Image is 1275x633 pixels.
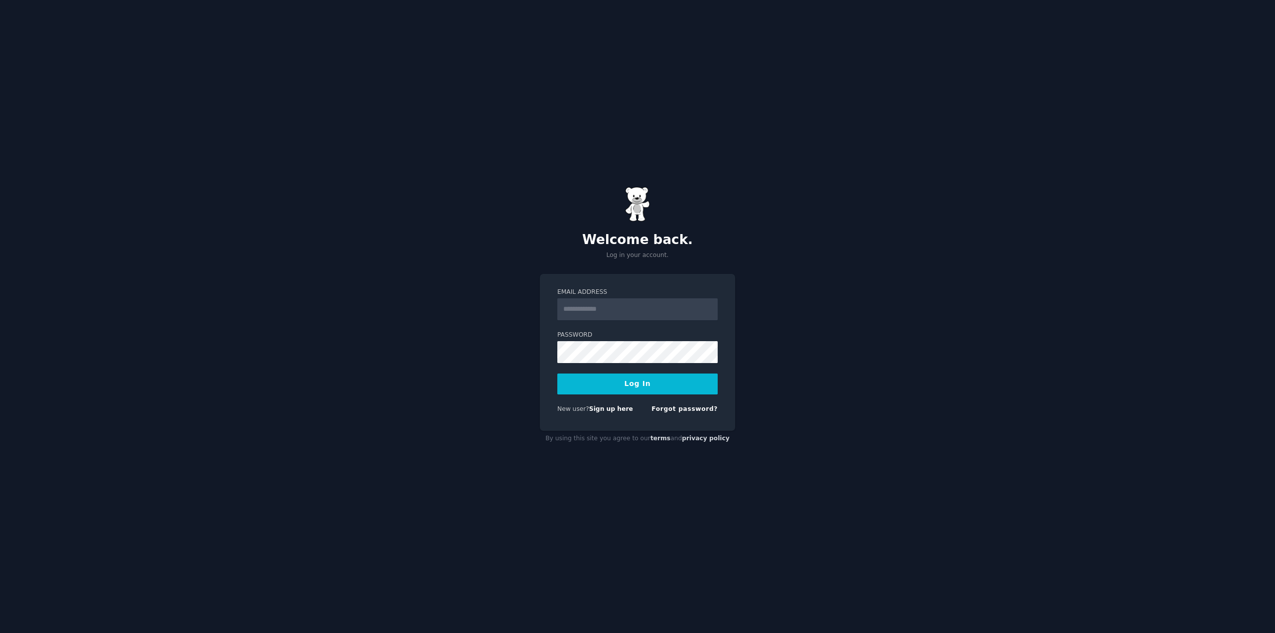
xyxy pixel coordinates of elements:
a: Forgot password? [651,405,718,412]
button: Log In [557,374,718,394]
label: Password [557,331,718,340]
div: By using this site you agree to our and [540,431,735,447]
span: New user? [557,405,589,412]
p: Log in your account. [540,251,735,260]
img: Gummy Bear [625,187,650,222]
label: Email Address [557,288,718,297]
a: Sign up here [589,405,633,412]
a: privacy policy [682,435,730,442]
h2: Welcome back. [540,232,735,248]
a: terms [650,435,670,442]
